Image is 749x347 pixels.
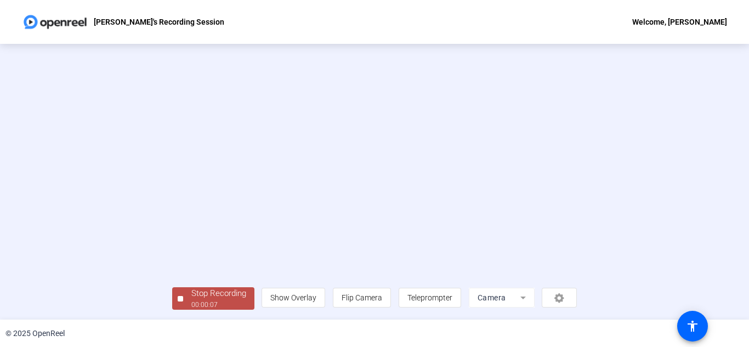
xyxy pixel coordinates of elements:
div: 00:00:07 [191,300,246,310]
span: Flip Camera [342,293,382,302]
span: Show Overlay [270,293,316,302]
button: Show Overlay [262,288,325,308]
span: Teleprompter [407,293,452,302]
button: Stop Recording00:00:07 [172,287,254,310]
div: Welcome, [PERSON_NAME] [632,15,727,29]
div: © 2025 OpenReel [5,328,65,339]
button: Teleprompter [399,288,461,308]
div: Stop Recording [191,287,246,300]
p: [PERSON_NAME]'s Recording Session [94,15,224,29]
button: Flip Camera [333,288,391,308]
mat-icon: accessibility [686,320,699,333]
img: OpenReel logo [22,11,88,33]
